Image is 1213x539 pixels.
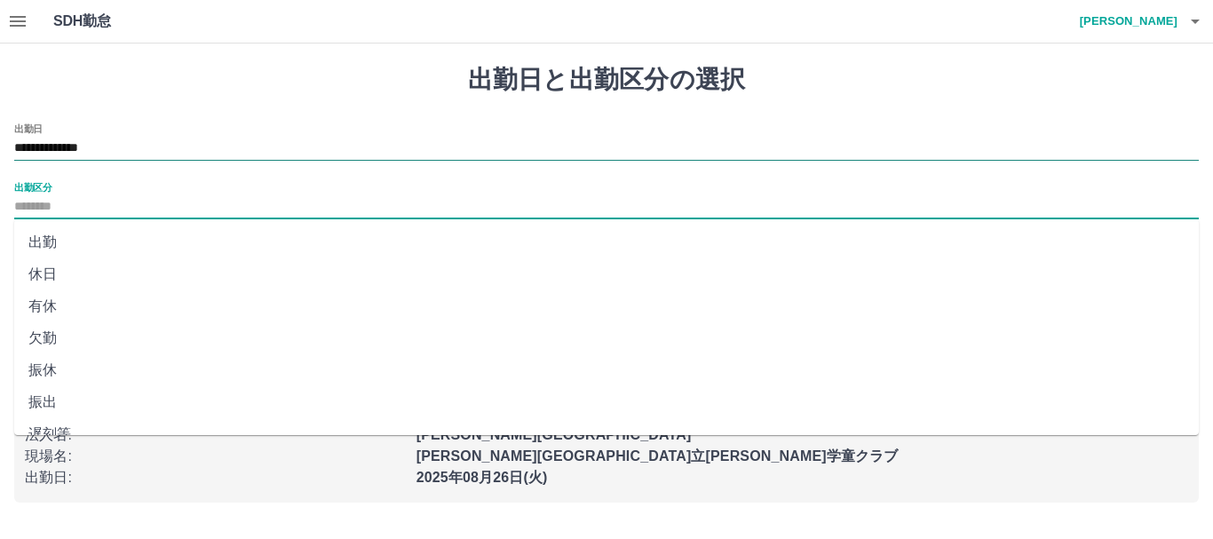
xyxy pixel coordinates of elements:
[14,322,1199,354] li: 欠勤
[14,290,1199,322] li: 有休
[25,446,406,467] p: 現場名 :
[14,386,1199,418] li: 振出
[416,448,899,464] b: [PERSON_NAME][GEOGRAPHIC_DATA]立[PERSON_NAME]学童クラブ
[14,354,1199,386] li: 振休
[14,258,1199,290] li: 休日
[14,65,1199,95] h1: 出勤日と出勤区分の選択
[14,226,1199,258] li: 出勤
[14,122,43,135] label: 出勤日
[14,418,1199,450] li: 遅刻等
[25,467,406,488] p: 出勤日 :
[416,470,548,485] b: 2025年08月26日(火)
[14,180,52,194] label: 出勤区分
